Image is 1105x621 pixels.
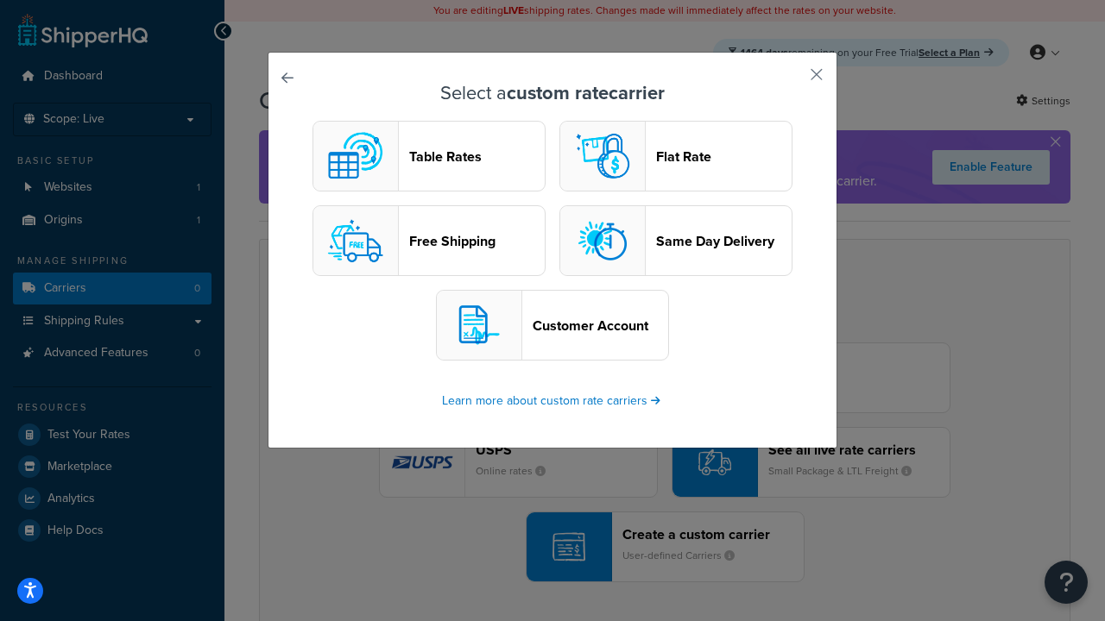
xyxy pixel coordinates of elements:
button: custom logoTable Rates [313,121,546,191]
img: custom logo [321,122,390,191]
img: flat logo [568,122,637,191]
button: free logoFree Shipping [313,205,546,276]
strong: custom rate carrier [507,78,665,107]
button: customerAccount logoCustomer Account [436,290,669,361]
img: sameday logo [568,206,637,275]
img: customerAccount logo [445,291,514,360]
button: sameday logoSame Day Delivery [559,205,792,276]
img: free logo [321,206,390,275]
header: Flat Rate [656,148,792,165]
button: flat logoFlat Rate [559,121,792,191]
header: Same Day Delivery [656,233,792,249]
a: Learn more about custom rate carriers [442,392,663,410]
header: Table Rates [409,148,545,165]
header: Customer Account [533,317,668,334]
header: Free Shipping [409,233,545,249]
h3: Select a [312,83,793,103]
